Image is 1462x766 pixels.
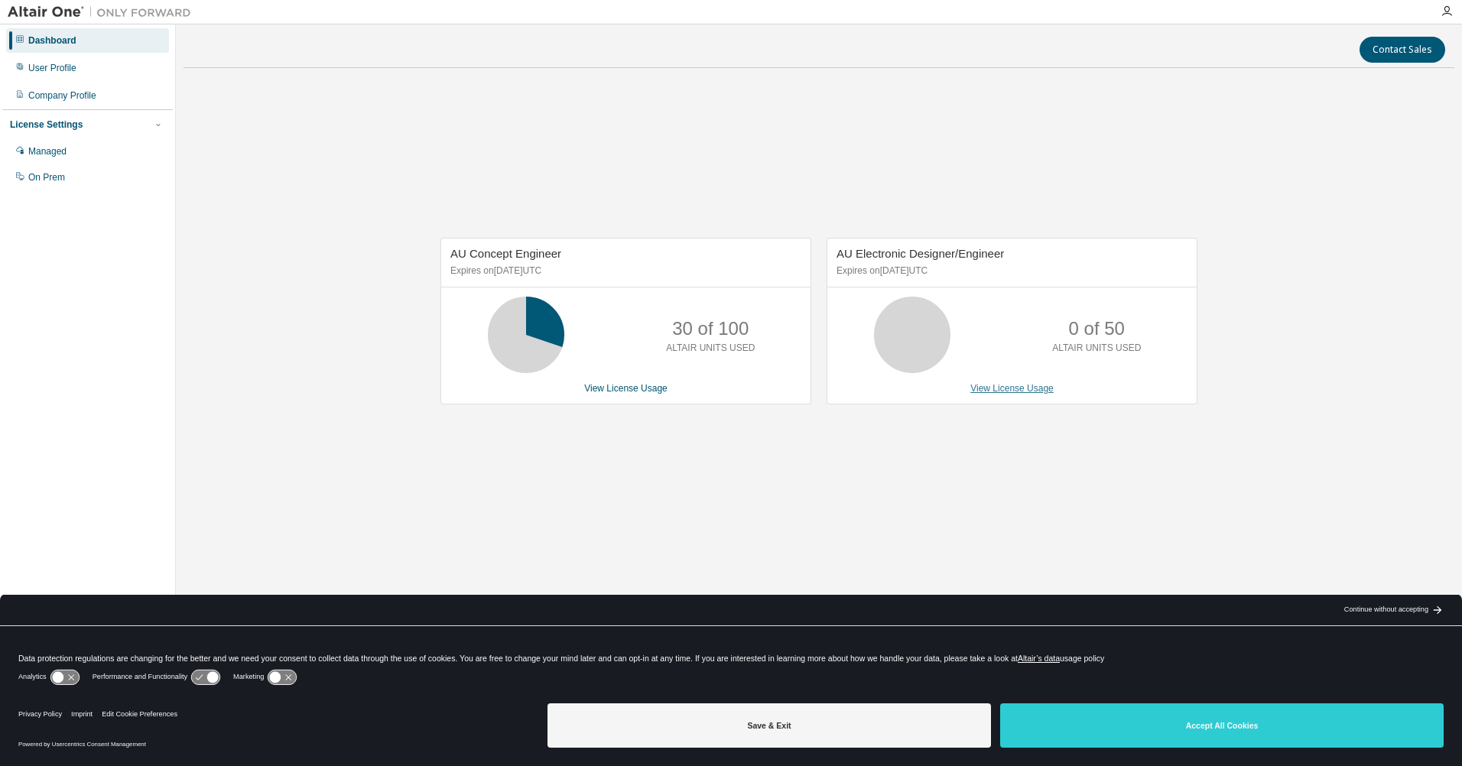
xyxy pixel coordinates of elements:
[28,171,65,183] div: On Prem
[8,5,199,20] img: Altair One
[28,34,76,47] div: Dashboard
[970,383,1054,394] a: View License Usage
[28,145,67,157] div: Managed
[837,265,1184,278] p: Expires on [DATE] UTC
[584,383,668,394] a: View License Usage
[672,316,749,342] p: 30 of 100
[1360,37,1445,63] button: Contact Sales
[10,118,83,131] div: License Settings
[837,247,1004,260] span: AU Electronic Designer/Engineer
[1052,342,1141,355] p: ALTAIR UNITS USED
[28,89,96,102] div: Company Profile
[666,342,755,355] p: ALTAIR UNITS USED
[1069,316,1125,342] p: 0 of 50
[450,265,798,278] p: Expires on [DATE] UTC
[450,247,561,260] span: AU Concept Engineer
[28,62,76,74] div: User Profile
